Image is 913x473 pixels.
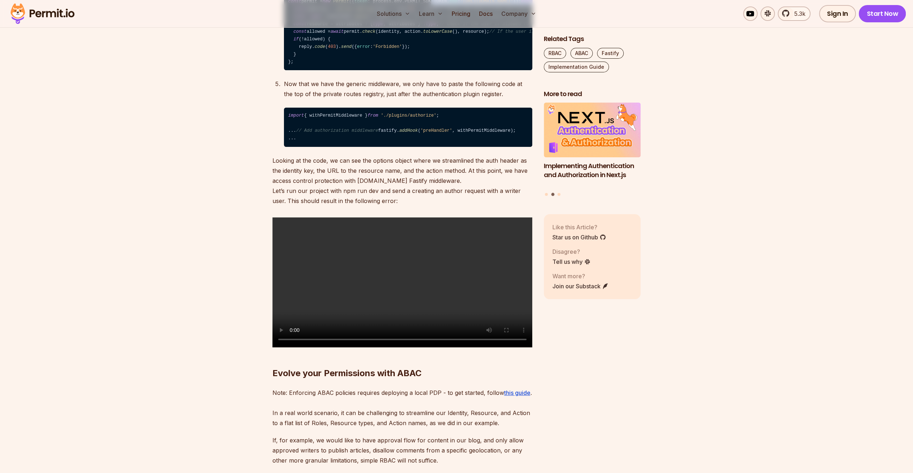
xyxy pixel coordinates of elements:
h2: Related Tags [544,35,641,44]
span: // If the user is not allowed, return a 403 [489,29,603,34]
span: if [293,37,299,42]
button: Go to slide 2 [551,193,554,196]
span: 403 [328,44,336,49]
span: code [315,44,325,49]
p: Want more? [552,272,609,280]
a: RBAC [544,48,566,59]
video: Sorry, your browser doesn't support embedded videos. [272,217,532,347]
span: 5.3k [790,9,805,18]
a: Tell us why [552,257,591,266]
h2: Evolve your Permissions with ABAC [272,339,532,379]
span: await [330,29,344,34]
a: Pricing [449,6,473,21]
a: Start Now [859,5,906,22]
p: Like this Article? [552,223,606,231]
div: Posts [544,103,641,197]
span: // Add authorization middleware [296,128,378,133]
p: Looking at the code, we can see the options object where we streamlined the auth header as the id... [272,156,532,206]
span: import [288,113,304,118]
a: Fastify [597,48,624,59]
span: 'Forbidden' [373,44,402,49]
img: Implementing Authentication and Authorization in Next.js [544,103,641,158]
button: Go to slide 1 [545,193,548,196]
a: ABAC [570,48,593,59]
h3: Implementing Authentication and Authorization in Next.js [544,162,641,180]
a: Sign In [819,5,856,22]
span: './plugins/authorize' [381,113,436,118]
span: error [357,44,370,49]
a: Docs [476,6,496,21]
span: addHook [399,128,418,133]
li: 2 of 3 [544,103,641,189]
h2: More to read [544,90,641,99]
a: this guide [504,389,530,396]
a: Implementation Guide [544,62,609,72]
a: Join our Substack [552,282,609,290]
button: Learn [416,6,446,21]
a: 5.3k [778,6,810,21]
span: 'preHandler' [420,128,452,133]
span: toLowerCase [423,29,452,34]
a: Star us on Github [552,233,606,242]
p: Note: Enforcing ABAC policies requires deploying a local PDP - to get started, follow . In a real... [272,388,532,428]
button: Solutions [374,6,413,21]
p: If, for example, we would like to have approval flow for content in our blog, and only allow appr... [272,435,532,465]
code: { withPermitMiddleware } ; ⁠ ... fastify. ( , withPermitMiddleware);⁠ ... [284,108,532,147]
span: check [362,29,376,34]
button: Company [498,6,539,21]
p: Now that we have the generic middleware, we only have to paste the following code at the top of t... [284,79,532,99]
button: Go to slide 3 [557,193,560,196]
p: Disagree? [552,247,591,256]
span: const [293,29,307,34]
img: Permit logo [7,1,78,26]
a: Implementing Authentication and Authorization in Next.jsImplementing Authentication and Authoriza... [544,103,641,189]
span: from [367,113,378,118]
span: send [341,44,352,49]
